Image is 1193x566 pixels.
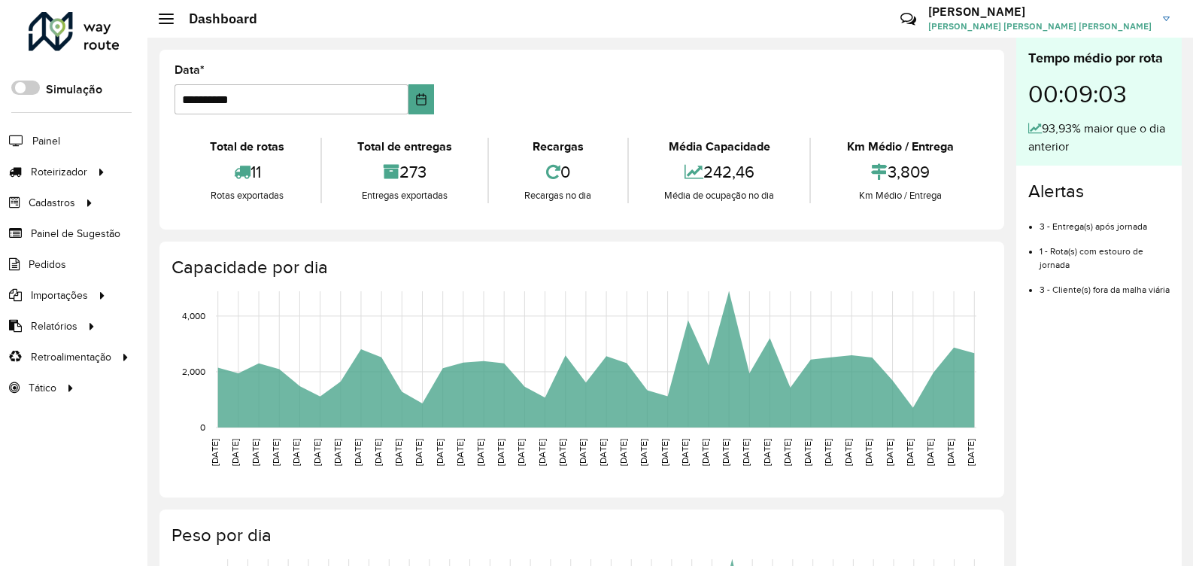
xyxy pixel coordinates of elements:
[660,439,669,466] text: [DATE]
[762,439,772,466] text: [DATE]
[892,3,924,35] a: Contato Rápido
[250,439,260,466] text: [DATE]
[326,188,484,203] div: Entregas exportadas
[815,138,985,156] div: Km Médio / Entrega
[578,439,587,466] text: [DATE]
[32,133,60,149] span: Painel
[29,380,56,396] span: Tático
[782,439,792,466] text: [DATE]
[639,439,648,466] text: [DATE]
[557,439,567,466] text: [DATE]
[864,439,873,466] text: [DATE]
[815,156,985,188] div: 3,809
[680,439,690,466] text: [DATE]
[174,11,257,27] h2: Dashboard
[172,525,989,546] h4: Peso por dia
[210,439,220,466] text: [DATE]
[1028,181,1170,202] h4: Alertas
[271,439,281,466] text: [DATE]
[633,188,806,203] div: Média de ocupação no dia
[230,439,240,466] text: [DATE]
[493,138,624,156] div: Recargas
[843,439,853,466] text: [DATE]
[200,422,205,432] text: 0
[178,138,317,156] div: Total de rotas
[496,439,505,466] text: [DATE]
[1040,233,1170,272] li: 1 - Rota(s) com estouro de jornada
[493,156,624,188] div: 0
[537,439,547,466] text: [DATE]
[312,439,322,466] text: [DATE]
[1040,208,1170,233] li: 3 - Entrega(s) após jornada
[326,138,484,156] div: Total de entregas
[31,164,87,180] span: Roteirizador
[175,61,205,79] label: Data
[493,188,624,203] div: Recargas no dia
[31,349,111,365] span: Retroalimentação
[1028,120,1170,156] div: 93,93% maior que o dia anterior
[721,439,730,466] text: [DATE]
[516,439,526,466] text: [DATE]
[178,156,317,188] div: 11
[353,439,363,466] text: [DATE]
[1028,48,1170,68] div: Tempo médio por rota
[815,188,985,203] div: Km Médio / Entrega
[182,367,205,376] text: 2,000
[182,311,205,321] text: 4,000
[598,439,608,466] text: [DATE]
[925,439,935,466] text: [DATE]
[332,439,342,466] text: [DATE]
[393,439,403,466] text: [DATE]
[455,439,465,466] text: [DATE]
[291,439,301,466] text: [DATE]
[741,439,751,466] text: [DATE]
[803,439,812,466] text: [DATE]
[46,81,102,99] label: Simulação
[31,226,120,242] span: Painel de Sugestão
[905,439,915,466] text: [DATE]
[633,138,806,156] div: Média Capacidade
[928,5,1152,19] h3: [PERSON_NAME]
[1040,272,1170,297] li: 3 - Cliente(s) fora da malha viária
[700,439,710,466] text: [DATE]
[633,156,806,188] div: 242,46
[408,84,434,114] button: Choose Date
[823,439,833,466] text: [DATE]
[178,188,317,203] div: Rotas exportadas
[1028,68,1170,120] div: 00:09:03
[966,439,976,466] text: [DATE]
[928,20,1152,33] span: [PERSON_NAME] [PERSON_NAME] [PERSON_NAME]
[618,439,628,466] text: [DATE]
[31,288,88,303] span: Importações
[475,439,485,466] text: [DATE]
[31,318,77,334] span: Relatórios
[29,257,66,272] span: Pedidos
[29,195,75,211] span: Cadastros
[946,439,955,466] text: [DATE]
[326,156,484,188] div: 273
[885,439,894,466] text: [DATE]
[373,439,383,466] text: [DATE]
[435,439,445,466] text: [DATE]
[414,439,423,466] text: [DATE]
[172,257,989,278] h4: Capacidade por dia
